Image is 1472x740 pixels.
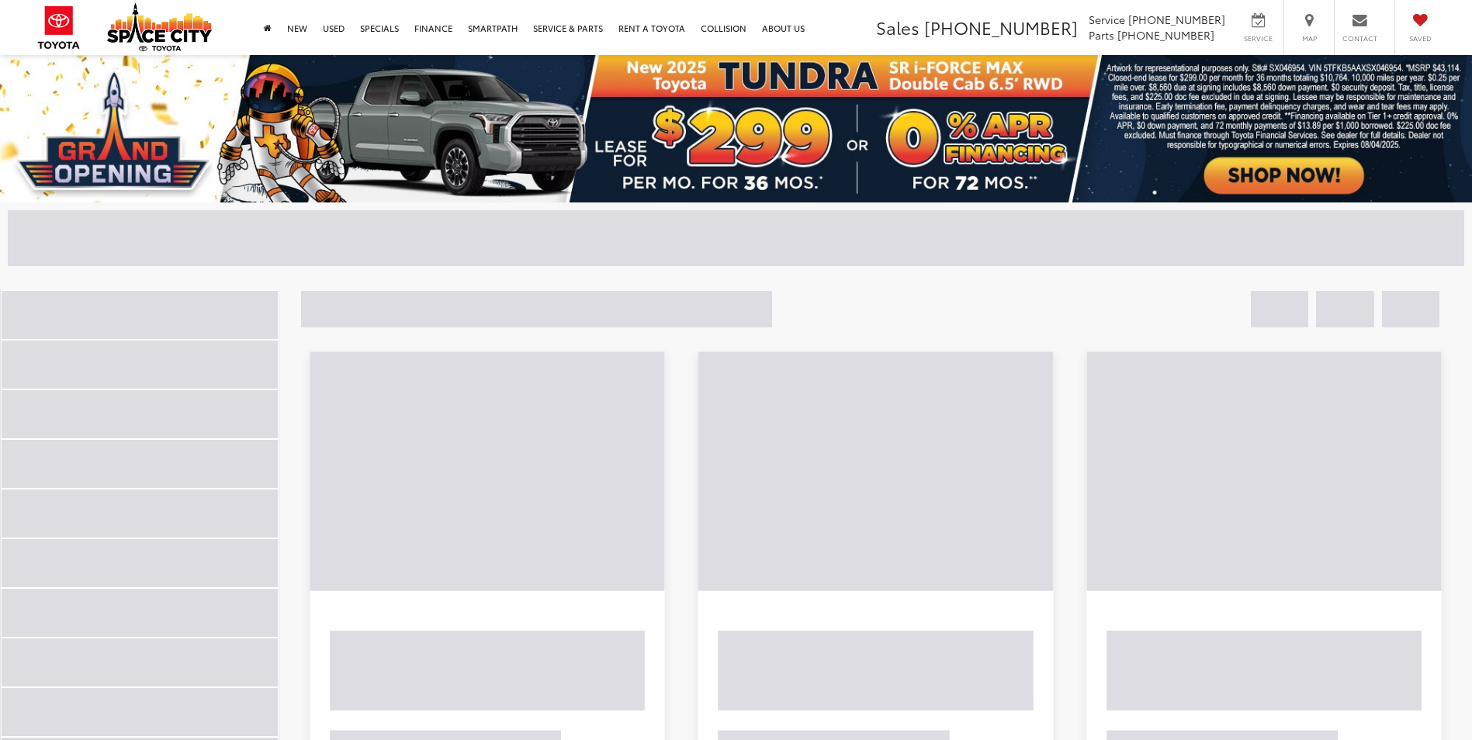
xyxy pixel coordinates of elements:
span: Sales [876,15,920,40]
span: [PHONE_NUMBER] [924,15,1078,40]
span: [PHONE_NUMBER] [1128,12,1225,27]
span: Contact [1342,33,1377,43]
span: Saved [1403,33,1437,43]
span: Service [1241,33,1276,43]
span: Parts [1089,27,1114,43]
span: Service [1089,12,1125,27]
span: Map [1292,33,1326,43]
img: Space City Toyota [107,3,212,51]
span: [PHONE_NUMBER] [1117,27,1214,43]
